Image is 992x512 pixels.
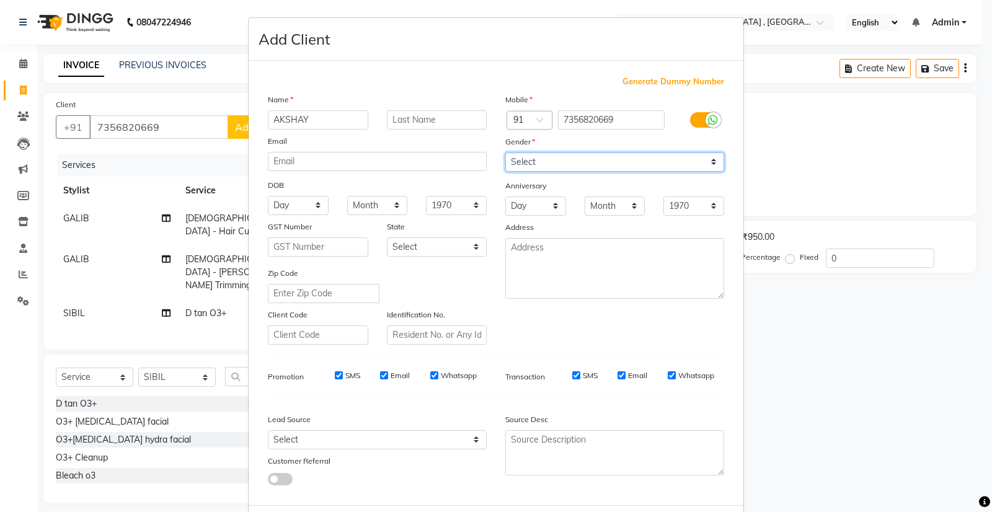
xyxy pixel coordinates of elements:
[505,94,533,105] label: Mobile
[622,76,724,88] span: Generate Dummy Number
[268,221,312,232] label: GST Number
[387,309,445,320] label: Identification No.
[268,110,368,130] input: First Name
[268,237,368,257] input: GST Number
[678,370,714,381] label: Whatsapp
[505,371,545,382] label: Transaction
[259,28,330,50] h4: Add Client
[558,110,665,130] input: Mobile
[387,221,405,232] label: State
[268,414,311,425] label: Lead Source
[441,370,477,381] label: Whatsapp
[268,284,379,303] input: Enter Zip Code
[268,94,293,105] label: Name
[387,325,487,345] input: Resident No. or Any Id
[391,370,410,381] label: Email
[505,222,534,233] label: Address
[505,414,548,425] label: Source Desc
[268,325,368,345] input: Client Code
[268,456,330,467] label: Customer Referral
[268,152,487,171] input: Email
[268,136,287,147] label: Email
[583,370,598,381] label: SMS
[505,180,546,192] label: Anniversary
[268,268,298,279] label: Zip Code
[268,371,304,382] label: Promotion
[628,370,647,381] label: Email
[387,110,487,130] input: Last Name
[268,309,308,320] label: Client Code
[345,370,360,381] label: SMS
[505,136,535,148] label: Gender
[268,180,284,191] label: DOB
